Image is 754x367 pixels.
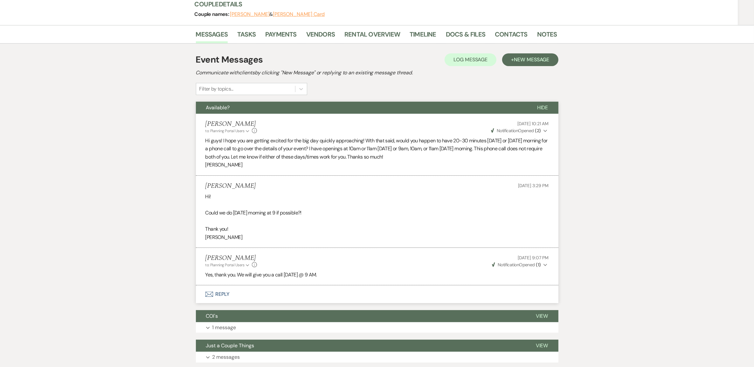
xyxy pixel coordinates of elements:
[535,128,541,133] strong: ( 2 )
[344,29,400,43] a: Rental Overview
[205,254,257,262] h5: [PERSON_NAME]
[491,262,549,268] button: NotificationOpened (1)
[196,69,558,77] h2: Communicate with clients by clicking "New Message" or replying to an existing message thread.
[205,271,549,279] p: Yes, thank you. We will give you a call [DATE] @ 9 AM.
[527,102,558,114] button: Hide
[514,56,549,63] span: New Message
[230,11,325,17] span: &
[196,53,263,66] h1: Event Messages
[495,29,528,43] a: Contacts
[205,262,251,268] button: to: Planning Portal Users
[498,262,519,268] span: Notification
[196,352,558,363] button: 2 messages
[518,121,549,126] span: [DATE] 10:21 AM
[205,120,257,128] h5: [PERSON_NAME]
[502,53,558,66] button: +New Message
[536,313,548,319] span: View
[536,342,548,349] span: View
[536,262,541,268] strong: ( 1 )
[196,102,527,114] button: Available?
[526,340,558,352] button: View
[445,53,496,66] button: Log Message
[273,12,325,17] button: [PERSON_NAME] Card
[410,29,436,43] a: Timeline
[526,310,558,322] button: View
[537,104,548,111] span: Hide
[205,209,549,217] p: Could we do [DATE] morning at 9 if possible?!
[196,285,558,303] button: Reply
[491,128,541,133] span: Opened
[196,310,526,322] button: COI's
[196,29,228,43] a: Messages
[205,128,245,133] span: to: Planning Portal Users
[205,193,549,201] p: Hi!
[265,29,297,43] a: Payments
[196,322,558,333] button: 1 message
[497,128,518,133] span: Notification
[205,262,245,268] span: to: Planning Portal Users
[205,137,549,161] p: Hi guys! I hope you are getting excited for the big day quickly approaching! Wth that said, would...
[206,342,254,349] span: Just a Couple Things
[205,161,549,169] p: [PERSON_NAME]
[212,323,236,332] p: 1 message
[453,56,488,63] span: Log Message
[518,255,549,261] span: [DATE] 9:07 PM
[490,127,549,134] button: NotificationOpened (2)
[518,183,549,188] span: [DATE] 3:29 PM
[205,225,549,233] p: Thank you!
[446,29,485,43] a: Docs & Files
[196,340,526,352] button: Just a Couple Things
[230,12,270,17] button: [PERSON_NAME]
[306,29,335,43] a: Vendors
[212,353,240,361] p: 2 messages
[205,128,251,134] button: to: Planning Portal Users
[195,11,230,17] span: Couple names:
[206,104,230,111] span: Available?
[537,29,557,43] a: Notes
[205,233,549,241] p: [PERSON_NAME]
[199,85,233,93] div: Filter by topics...
[205,182,256,190] h5: [PERSON_NAME]
[237,29,256,43] a: Tasks
[492,262,541,268] span: Opened
[206,313,218,319] span: COI's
